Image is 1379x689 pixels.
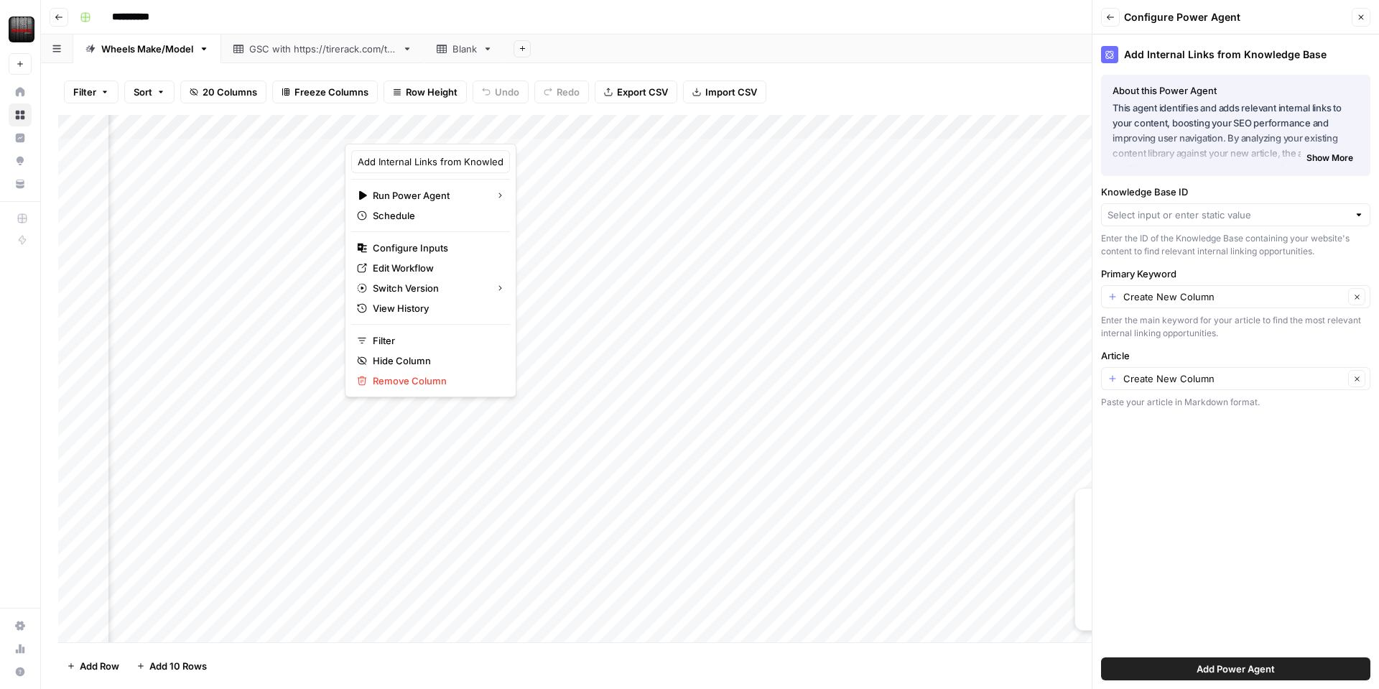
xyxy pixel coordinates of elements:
[683,80,766,103] button: Import CSV
[617,85,668,99] span: Export CSV
[180,80,266,103] button: 20 Columns
[128,655,215,678] button: Add 10 Rows
[534,80,589,103] button: Redo
[373,241,498,255] span: Configure Inputs
[424,34,505,63] a: Blank
[9,17,34,42] img: Tire Rack Logo
[64,80,119,103] button: Filter
[58,655,128,678] button: Add Row
[373,353,498,368] span: Hide Column
[101,42,193,56] div: Wheels Make/Model
[1306,152,1353,165] span: Show More
[294,85,368,99] span: Freeze Columns
[1101,46,1370,63] div: Add Internal Links from Knowledge Base
[373,333,498,348] span: Filter
[473,80,529,103] button: Undo
[73,85,96,99] span: Filter
[9,149,32,172] a: Opportunities
[1101,348,1370,363] label: Article
[1101,396,1370,409] div: Paste your article in Markdown format.
[373,374,498,388] span: Remove Column
[9,80,32,103] a: Home
[373,188,484,203] span: Run Power Agent
[1101,657,1370,680] button: Add Power Agent
[9,660,32,683] button: Help + Support
[149,659,207,673] span: Add 10 Rows
[1101,232,1370,258] div: Enter the ID of the Knowledge Base containing your website's content to find relevant internal li...
[384,80,467,103] button: Row Height
[203,85,257,99] span: 20 Columns
[9,11,32,47] button: Workspace: Tire Rack
[80,659,119,673] span: Add Row
[557,85,580,99] span: Redo
[595,80,677,103] button: Export CSV
[373,261,498,275] span: Edit Workflow
[124,80,175,103] button: Sort
[1123,371,1344,386] input: Create New Column
[373,301,498,315] span: View History
[134,85,152,99] span: Sort
[1197,662,1275,676] span: Add Power Agent
[705,85,757,99] span: Import CSV
[1123,290,1344,304] input: Create New Column
[9,614,32,637] a: Settings
[1101,185,1370,199] label: Knowledge Base ID
[373,208,498,223] span: Schedule
[1113,101,1359,162] p: This agent identifies and adds relevant internal links to your content, boosting your SEO perform...
[221,34,424,63] a: GSC with [URL][DOMAIN_NAME]
[9,126,32,149] a: Insights
[1101,267,1370,281] label: Primary Keyword
[272,80,378,103] button: Freeze Columns
[73,34,221,63] a: Wheels Make/Model
[406,85,458,99] span: Row Height
[1301,149,1359,167] button: Show More
[9,172,32,195] a: Your Data
[249,42,396,56] div: GSC with [URL][DOMAIN_NAME]
[1113,83,1359,98] div: About this Power Agent
[495,85,519,99] span: Undo
[373,281,484,295] span: Switch Version
[9,637,32,660] a: Usage
[9,103,32,126] a: Browse
[452,42,477,56] div: Blank
[1101,314,1370,340] div: Enter the main keyword for your article to find the most relevant internal linking opportunities.
[1108,208,1348,222] input: Select input or enter static value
